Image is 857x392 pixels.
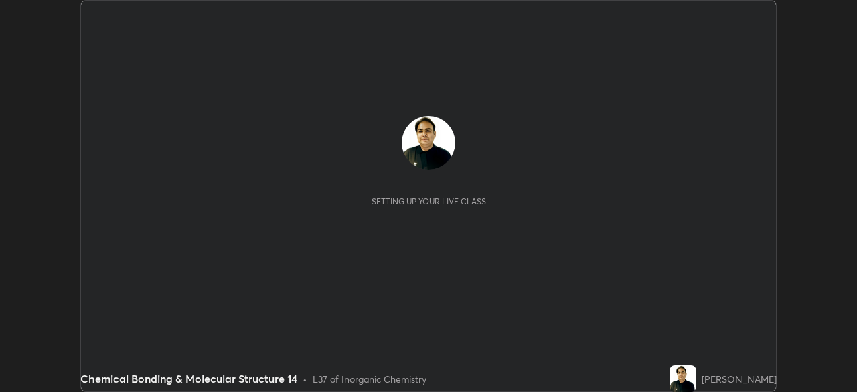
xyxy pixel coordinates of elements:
img: 756836a876de46d1bda29e5641fbe2af.jpg [402,116,455,170]
div: Chemical Bonding & Molecular Structure 14 [80,371,297,387]
div: L37 of Inorganic Chemistry [313,372,426,386]
img: 756836a876de46d1bda29e5641fbe2af.jpg [670,365,696,392]
div: Setting up your live class [372,196,486,206]
div: • [303,372,307,386]
div: [PERSON_NAME] [702,372,777,386]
